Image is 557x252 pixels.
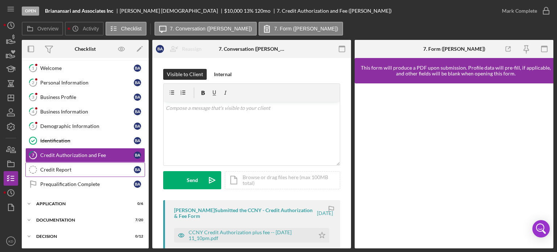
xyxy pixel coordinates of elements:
tspan: 7 [32,153,34,157]
div: B A [134,181,141,188]
a: 3Business ProfileBA [25,90,145,104]
div: 120 mo [255,8,271,14]
div: B A [134,108,141,115]
div: Visible to Client [167,69,203,80]
button: KD [4,234,18,248]
div: 0 / 6 [130,202,143,206]
button: Overview [22,22,63,36]
tspan: 1 [32,66,34,70]
a: Prequalification CompleteBA [25,177,145,191]
div: [PERSON_NAME] Submitted the CCNY - Credit Authorization & Fee Form [174,207,316,219]
button: 7. Conversation ([PERSON_NAME]) [154,22,257,36]
div: B A [134,94,141,101]
div: Prequalification Complete [40,181,134,187]
label: Overview [37,26,58,32]
div: 7. Credit Authorization and Fee ([PERSON_NAME]) [277,8,392,14]
div: B A [134,65,141,72]
button: CCNY Credit Authorization plus fee -- [DATE] 11_10pm.pdf [174,228,329,243]
a: IdentificationBA [25,133,145,148]
b: Brianansari and Associates Inc [45,8,114,14]
label: Activity [83,26,99,32]
div: Business Profile [40,94,134,100]
a: 1WelcomeBA [25,61,145,75]
button: Activity [65,22,103,36]
div: 7. Form ([PERSON_NAME]) [423,46,485,52]
div: Open [22,7,39,16]
a: 5Demographic InformationBA [25,119,145,133]
label: 7. Conversation ([PERSON_NAME]) [170,26,252,32]
time: 2025-09-25 03:10 [317,210,333,216]
div: B A [134,152,141,159]
button: Mark Complete [495,4,553,18]
div: Mark Complete [502,4,537,18]
a: Credit ReportBA [25,162,145,177]
tspan: 2 [32,80,34,85]
span: $10,000 [224,8,243,14]
iframe: Lenderfit form [362,91,547,241]
a: 4Business InformationBA [25,104,145,119]
div: Send [187,171,198,189]
div: 13 % [244,8,253,14]
div: This form will produce a PDF upon submission. Profile data will pre-fill, if applicable, and othe... [358,65,553,77]
tspan: 5 [32,124,34,128]
div: B A [134,123,141,130]
div: [PERSON_NAME] [DEMOGRAPHIC_DATA] [120,8,224,14]
div: Internal [214,69,232,80]
text: KD [8,239,13,243]
div: B A [156,45,164,53]
div: Business Information [40,109,134,115]
div: Checklist [75,46,96,52]
div: B A [134,166,141,173]
button: 7. Form ([PERSON_NAME]) [259,22,343,36]
div: Welcome [40,65,134,71]
div: 0 / 12 [130,234,143,239]
button: Visible to Client [163,69,207,80]
label: Checklist [121,26,142,32]
button: Send [163,171,221,189]
div: Personal Information [40,80,134,86]
div: Reassign [182,42,202,56]
div: Credit Authorization and Fee [40,152,134,158]
button: BAReassign [152,42,209,56]
div: Open Intercom Messenger [532,220,550,237]
button: Checklist [106,22,147,36]
label: 7. Form ([PERSON_NAME]) [274,26,338,32]
button: Internal [210,69,235,80]
div: Decision [36,234,125,239]
div: Application [36,202,125,206]
a: 2Personal InformationBA [25,75,145,90]
div: B A [134,137,141,144]
tspan: 3 [32,95,34,99]
a: 7Credit Authorization and FeeBA [25,148,145,162]
div: Documentation [36,218,125,222]
div: Demographic Information [40,123,134,129]
div: Credit Report [40,167,134,173]
div: 7 / 20 [130,218,143,222]
tspan: 4 [32,109,34,114]
div: Identification [40,138,134,144]
div: CCNY Credit Authorization plus fee -- [DATE] 11_10pm.pdf [189,230,311,241]
div: 7. Conversation ([PERSON_NAME]) [219,46,285,52]
div: B A [134,79,141,86]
